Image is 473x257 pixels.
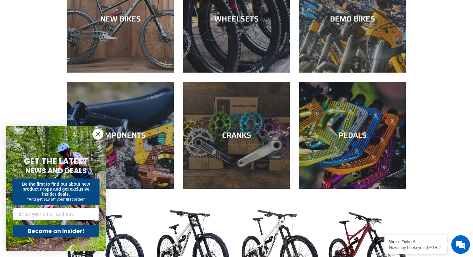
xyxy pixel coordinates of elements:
span: Be the first to find out about new product drops and get exclusive insider deals. [22,182,90,197]
a: COMPONENTS [67,82,174,189]
div: PEDALS [299,131,406,140]
input: Enter your email address [13,208,99,220]
span: NEWS AND DEALS [26,166,87,176]
span: GET THE LATEST [24,156,88,167]
a: PEDALS [299,82,406,189]
div: CRANKS [183,131,290,140]
a: CRANKS [183,82,290,189]
button: Become an Insider! [13,225,99,237]
div: NEW BIKES [67,15,174,24]
p: How may I help you today? [389,245,442,250]
div: COMPONENTS [67,131,174,140]
button: Close dialog [92,129,103,140]
div: WHEELSETS [183,15,290,24]
div: We're Online! [389,239,442,244]
div: DEMO BIKES [299,15,406,24]
span: *And get $10 off your first order* [27,197,85,202]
